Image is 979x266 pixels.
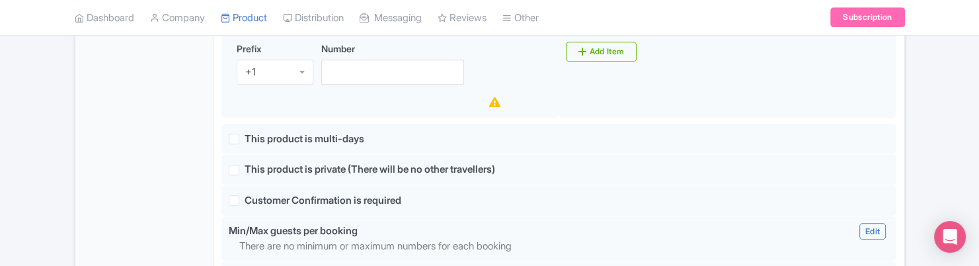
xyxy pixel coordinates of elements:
span: Customer Confirmation is required [245,194,401,206]
a: Subscription [830,8,904,28]
div: +1 [245,66,256,78]
span: Number [321,43,355,54]
a: Add Item [566,42,637,62]
div: Min/Max guests per booking [229,224,358,239]
span: Prefix [237,43,262,54]
p: There are no minimum or maximum numbers for each booking [239,239,767,254]
a: Edit [859,223,886,240]
div: Open Intercom Messenger [934,221,966,253]
span: This product is multi-days [245,132,364,145]
span: This product is private (There will be no other travellers) [245,163,495,175]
